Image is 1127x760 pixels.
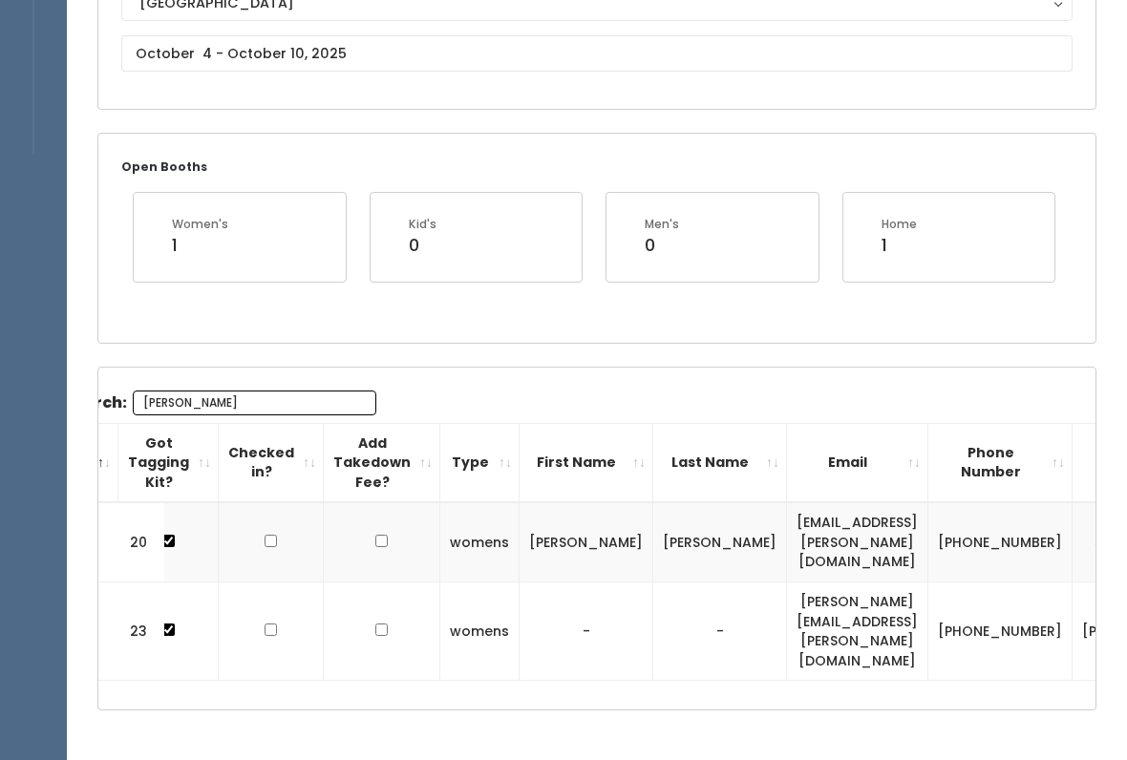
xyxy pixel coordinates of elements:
[520,582,653,681] td: -
[121,158,207,175] small: Open Booths
[645,216,679,233] div: Men's
[653,582,787,681] td: -
[882,216,917,233] div: Home
[409,216,436,233] div: Kid's
[118,423,219,502] th: Got Tagging Kit?: activate to sort column ascending
[653,502,787,581] td: [PERSON_NAME]
[98,502,165,581] td: 20
[63,391,376,415] label: Search:
[409,233,436,258] div: 0
[324,423,440,502] th: Add Takedown Fee?: activate to sort column ascending
[219,423,324,502] th: Checked in?: activate to sort column ascending
[133,391,376,415] input: Search:
[172,216,228,233] div: Women's
[787,582,928,681] td: [PERSON_NAME][EMAIL_ADDRESS][PERSON_NAME][DOMAIN_NAME]
[787,423,928,502] th: Email: activate to sort column ascending
[645,233,679,258] div: 0
[121,35,1073,72] input: October 4 - October 10, 2025
[440,423,520,502] th: Type: activate to sort column ascending
[520,502,653,581] td: [PERSON_NAME]
[440,582,520,681] td: womens
[653,423,787,502] th: Last Name: activate to sort column ascending
[172,233,228,258] div: 1
[928,502,1073,581] td: [PHONE_NUMBER]
[882,233,917,258] div: 1
[787,502,928,581] td: [EMAIL_ADDRESS][PERSON_NAME][DOMAIN_NAME]
[928,423,1073,502] th: Phone Number: activate to sort column ascending
[520,423,653,502] th: First Name: activate to sort column ascending
[928,582,1073,681] td: [PHONE_NUMBER]
[98,582,165,681] td: 23
[440,502,520,581] td: womens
